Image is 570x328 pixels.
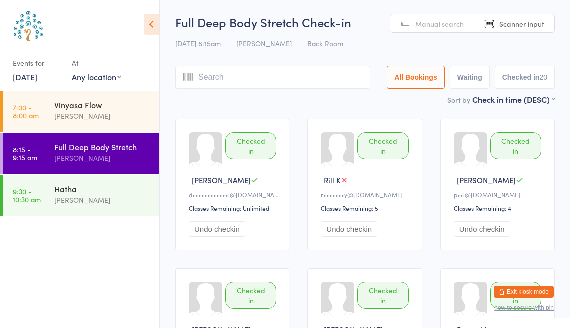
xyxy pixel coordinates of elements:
div: Classes Remaining: Unlimited [189,204,279,212]
div: [PERSON_NAME] [54,152,151,164]
a: 7:00 -8:00 amVinyasa Flow[PERSON_NAME] [3,91,159,132]
h2: Full Deep Body Stretch Check-in [175,14,555,30]
time: 8:15 - 9:15 am [13,145,37,161]
button: how to secure with pin [494,304,554,311]
div: Checked in [357,282,408,309]
span: [PERSON_NAME] [457,175,516,185]
div: 20 [539,73,547,81]
div: p••l@[DOMAIN_NAME] [454,190,544,199]
label: Sort by [447,95,470,105]
button: Exit kiosk mode [494,286,554,298]
div: Full Deep Body Stretch [54,141,151,152]
span: Scanner input [499,19,544,29]
a: [DATE] [13,71,37,82]
a: 8:15 -9:15 amFull Deep Body Stretch[PERSON_NAME] [3,133,159,174]
div: d••••••••••••l@[DOMAIN_NAME] [189,190,279,199]
div: Checked in [357,132,408,159]
div: Classes Remaining: 5 [321,204,411,212]
span: [PERSON_NAME] [192,175,251,185]
div: Classes Remaining: 4 [454,204,544,212]
input: Search [175,66,370,89]
button: All Bookings [387,66,445,89]
time: 7:00 - 8:00 am [13,103,39,119]
button: Checked in20 [495,66,555,89]
a: 9:30 -10:30 amHatha[PERSON_NAME] [3,175,159,216]
button: Undo checkin [454,221,510,237]
div: [PERSON_NAME] [54,194,151,206]
div: Vinyasa Flow [54,99,151,110]
time: 9:30 - 10:30 am [13,187,41,203]
div: Checked in [225,132,276,159]
button: Waiting [450,66,490,89]
div: Checked in [225,282,276,309]
div: Any location [72,71,121,82]
div: Checked in [490,132,541,159]
span: Manual search [415,19,464,29]
span: Back Room [307,38,343,48]
div: At [72,55,121,71]
span: Rill K [324,175,341,185]
span: [PERSON_NAME] [236,38,292,48]
img: Australian School of Meditation & Yoga [10,7,47,45]
button: Undo checkin [189,221,245,237]
div: Hatha [54,183,151,194]
div: Events for [13,55,62,71]
div: Check in time (DESC) [472,94,555,105]
div: r•••••••y@[DOMAIN_NAME] [321,190,411,199]
div: Checked in [490,282,541,309]
span: [DATE] 8:15am [175,38,221,48]
div: [PERSON_NAME] [54,110,151,122]
button: Undo checkin [321,221,377,237]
